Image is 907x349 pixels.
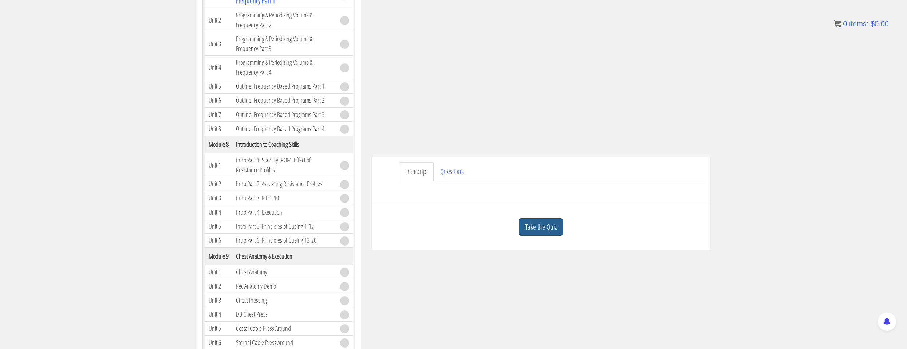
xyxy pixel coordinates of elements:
[205,191,232,205] td: Unit 3
[205,136,232,153] th: Module 8
[232,32,336,56] td: Programming & Periodizing Volume & Frequency Part 3
[434,162,469,181] a: Questions
[232,153,336,177] td: Intro Part 1: Stability, ROM, Effect of Resistance Profiles
[205,32,232,56] td: Unit 3
[399,162,434,181] a: Transcript
[232,93,336,107] td: Outline: Frequency Based Programs Part 2
[232,219,336,234] td: Intro Part 5: Principles of Cueing 1-12
[834,20,889,28] a: 0 items: $0.00
[232,265,336,279] td: Chest Anatomy
[205,122,232,136] td: Unit 8
[232,205,336,219] td: Intro Part 4: Execution
[232,279,336,293] td: Pec Anatomy Demo
[232,247,336,265] th: Chest Anatomy & Execution
[205,265,232,279] td: Unit 1
[519,218,563,236] a: Take the Quiz
[232,122,336,136] td: Outline: Frequency Based Programs Part 4
[205,93,232,107] td: Unit 6
[205,321,232,336] td: Unit 5
[205,79,232,94] td: Unit 5
[232,177,336,191] td: Intro Part 2: Assessing Resistance Profiles
[205,293,232,307] td: Unit 3
[205,8,232,32] td: Unit 2
[205,233,232,247] td: Unit 6
[849,20,868,28] span: items:
[232,107,336,122] td: Outline: Frequency Based Programs Part 3
[232,79,336,94] td: Outline: Frequency Based Programs Part 1
[205,153,232,177] td: Unit 1
[205,219,232,234] td: Unit 5
[871,20,889,28] bdi: 0.00
[232,8,336,32] td: Programming & Periodizing Volume & Frequency Part 2
[205,177,232,191] td: Unit 2
[843,20,847,28] span: 0
[834,20,841,27] img: icon11.png
[232,321,336,336] td: Costal Cable Press Around
[205,205,232,219] td: Unit 4
[205,307,232,321] td: Unit 4
[232,307,336,321] td: DB Chest Press
[871,20,875,28] span: $
[232,233,336,247] td: Intro Part 6: Principles of Cueing 13-20
[205,247,232,265] th: Module 9
[232,293,336,307] td: Chest Pressing
[232,56,336,79] td: Programming & Periodizing Volume & Frequency Part 4
[232,191,336,205] td: Intro Part 3: PIE 1-10
[205,107,232,122] td: Unit 7
[232,136,336,153] th: Introduction to Coaching Skills
[205,56,232,79] td: Unit 4
[205,279,232,293] td: Unit 2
